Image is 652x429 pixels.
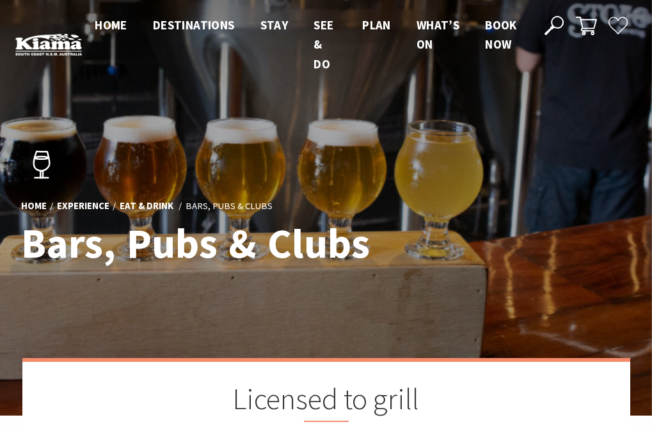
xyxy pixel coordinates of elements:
h1: Bars, Pubs & Clubs [21,221,383,266]
a: Home [21,199,47,213]
img: Kiama Logo [15,33,82,56]
h2: Licensed to grill [86,381,566,422]
span: Stay [260,17,289,33]
a: Eat & Drink [120,199,173,213]
span: Plan [362,17,391,33]
span: Destinations [153,17,235,33]
li: Bars, Pubs & Clubs [186,198,273,214]
nav: Main Menu [82,15,530,74]
a: Experience [57,199,109,213]
span: Home [95,17,127,33]
span: See & Do [314,17,333,72]
span: What’s On [417,17,459,52]
span: Book now [485,17,517,52]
